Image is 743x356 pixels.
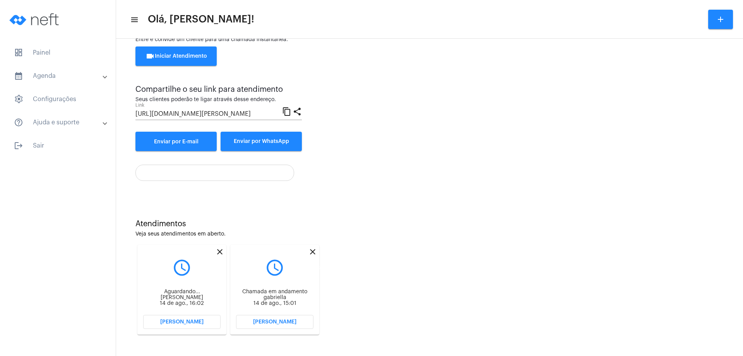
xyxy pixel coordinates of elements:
[308,247,317,256] mat-icon: close
[146,53,207,59] span: Iniciar Atendimento
[143,258,221,277] mat-icon: query_builder
[8,43,108,62] span: Painel
[160,319,204,325] span: [PERSON_NAME]
[282,107,291,116] mat-icon: content_copy
[135,97,302,103] div: Seus clientes poderão te ligar através desse endereço.
[236,289,313,295] div: Chamada em andamento
[6,4,64,35] img: logo-neft-novo-2.png
[143,295,221,301] div: [PERSON_NAME]
[143,301,221,306] div: 14 de ago., 16:02
[14,118,23,127] mat-icon: sidenav icon
[135,231,724,237] div: Veja seus atendimentos em aberto.
[135,220,724,228] div: Atendimentos
[143,315,221,329] button: [PERSON_NAME]
[236,295,313,301] div: gabriella
[8,136,108,155] span: Sair
[143,289,221,295] div: Aguardando...
[236,258,313,277] mat-icon: query_builder
[14,118,103,127] mat-panel-title: Ajuda e suporte
[289,263,337,272] div: Encerrar Atendimento
[5,113,116,132] mat-expansion-panel-header: sidenav iconAjuda e suporte
[135,37,724,43] div: Entre e convide um cliente para uma chamada instantânea.
[135,132,217,151] a: Enviar por E-mail
[253,319,296,325] span: [PERSON_NAME]
[716,15,725,24] mat-icon: add
[8,90,108,108] span: Configurações
[293,107,302,116] mat-icon: share
[14,141,23,150] mat-icon: sidenav icon
[146,52,155,61] mat-icon: videocam
[236,301,313,306] div: 14 de ago., 15:01
[14,48,23,57] span: sidenav icon
[236,315,313,329] button: [PERSON_NAME]
[154,139,199,144] span: Enviar por E-mail
[14,71,23,81] mat-icon: sidenav icon
[5,67,116,85] mat-expansion-panel-header: sidenav iconAgenda
[215,247,224,256] mat-icon: close
[14,71,103,81] mat-panel-title: Agenda
[130,15,138,24] mat-icon: sidenav icon
[148,13,254,26] span: Olá, [PERSON_NAME]!
[135,85,302,94] div: Compartilhe o seu link para atendimento
[221,132,302,151] button: Enviar por WhatsApp
[14,95,23,104] span: sidenav icon
[135,46,217,66] button: Iniciar Atendimento
[234,139,289,144] span: Enviar por WhatsApp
